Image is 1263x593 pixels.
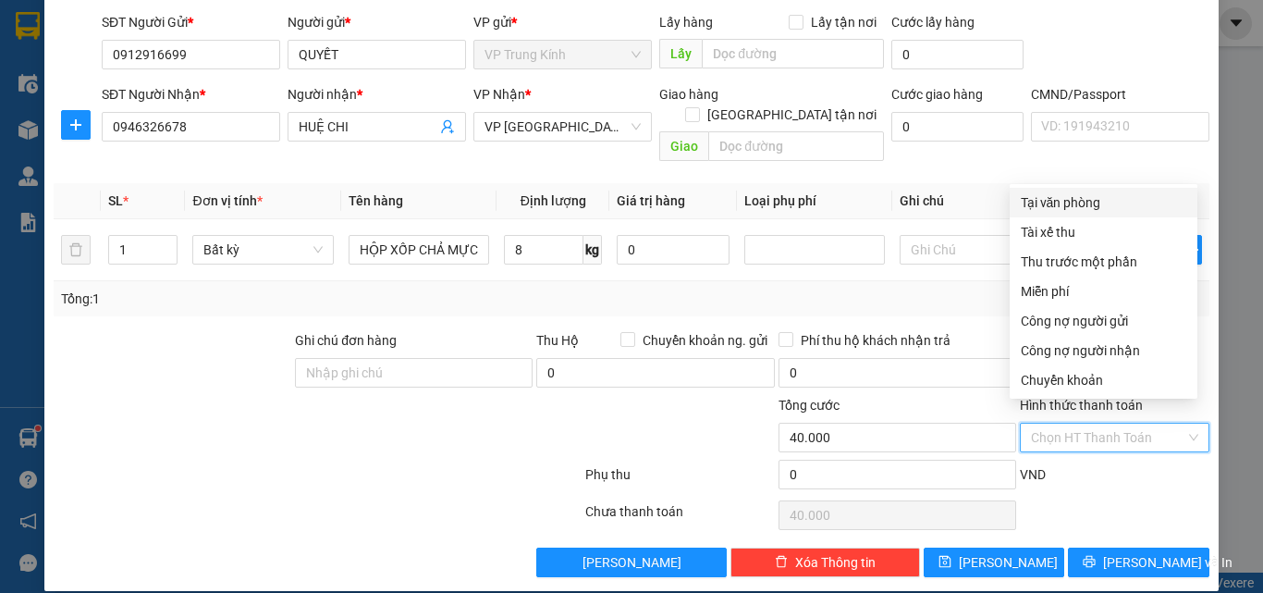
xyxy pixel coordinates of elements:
th: Loại phụ phí [737,183,892,219]
div: Tại văn phòng [1021,192,1186,213]
button: delete [61,235,91,265]
th: Ghi chú [892,183,1048,219]
span: [PERSON_NAME] [582,552,681,573]
div: Người nhận [288,84,466,105]
div: Thu trước một phần [1021,252,1186,272]
div: Phụ thu [583,464,777,497]
span: Phí thu hộ khách nhận trả [793,330,958,351]
span: [GEOGRAPHIC_DATA] tận nơi [700,105,884,125]
button: deleteXóa Thông tin [730,548,920,577]
input: Ghi chú đơn hàng [295,358,533,388]
div: Tổng: 1 [61,289,489,309]
span: Giao hàng [659,87,718,102]
span: kg [583,235,602,265]
div: Cước gửi hàng sẽ được ghi vào công nợ của người gửi [1010,306,1197,336]
span: Lấy tận nơi [803,12,884,32]
input: 0 [617,235,730,265]
button: save[PERSON_NAME] [924,548,1065,577]
span: Chuyển khoản ng. gửi [635,330,775,351]
span: Định lượng [521,193,586,208]
span: delete [775,555,788,570]
div: Công nợ người gửi [1021,311,1186,331]
span: Lấy hàng [659,15,713,30]
button: printer[PERSON_NAME] và In [1068,548,1209,577]
input: Cước lấy hàng [891,40,1024,69]
span: [PERSON_NAME] [959,552,1058,573]
span: VND [1020,467,1046,482]
div: Tài xế thu [1021,222,1186,242]
span: Xóa Thông tin [795,552,876,573]
input: Cước giao hàng [891,112,1024,142]
label: Cước lấy hàng [891,15,975,30]
span: user-add [440,119,455,134]
div: Cước gửi hàng sẽ được ghi vào công nợ của người nhận [1010,336,1197,365]
span: Đơn vị tính [192,193,262,208]
span: VP Bắc Sơn [484,113,641,141]
div: Chuyển khoản [1021,370,1186,390]
div: Công nợ người nhận [1021,340,1186,361]
span: Lấy [659,39,702,68]
input: Dọc đường [702,39,884,68]
div: Miễn phí [1021,281,1186,302]
input: Dọc đường [708,131,884,161]
label: Hình thức thanh toán [1020,398,1143,413]
button: plus [61,110,91,140]
span: Giá trị hàng [617,193,685,208]
div: Người gửi [288,12,466,32]
span: VP Nhận [473,87,525,102]
div: VP gửi [473,12,652,32]
button: [PERSON_NAME] [536,548,726,577]
div: SĐT Người Nhận [102,84,280,105]
label: Ghi chú đơn hàng [295,333,397,348]
div: CMND/Passport [1031,84,1209,105]
span: save [938,555,951,570]
span: Bất kỳ [203,236,322,264]
span: plus [62,117,90,132]
span: Giao [659,131,708,161]
span: Tổng cước [779,398,840,413]
label: Cước giao hàng [891,87,983,102]
span: [PERSON_NAME] và In [1103,552,1232,573]
div: SĐT Người Gửi [102,12,280,32]
div: Chưa thanh toán [583,501,777,534]
span: printer [1083,555,1096,570]
span: Thu Hộ [536,333,579,348]
input: Ghi Chú [900,235,1040,265]
span: SL [108,193,123,208]
span: VP Trung Kính [484,41,641,68]
span: Tên hàng [349,193,403,208]
input: VD: Bàn, Ghế [349,235,489,265]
